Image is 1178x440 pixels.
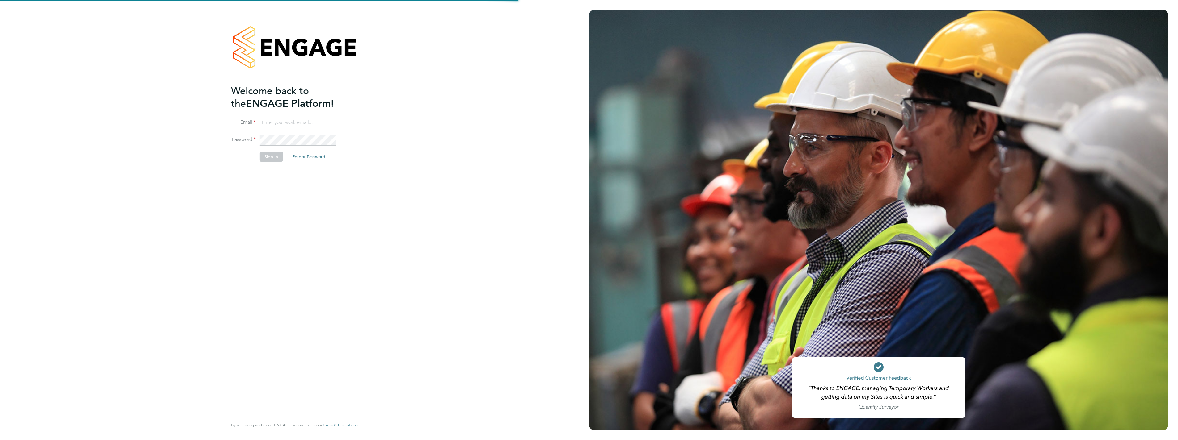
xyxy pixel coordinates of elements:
[322,423,358,428] a: Terms & Conditions
[231,85,309,110] span: Welcome back to the
[287,152,330,162] button: Forgot Password
[260,152,283,162] button: Sign In
[231,119,256,126] label: Email
[231,422,358,428] span: By accessing and using ENGAGE you agree to our
[231,85,352,110] h2: ENGAGE Platform!
[260,117,336,128] input: Enter your work email...
[231,136,256,143] label: Password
